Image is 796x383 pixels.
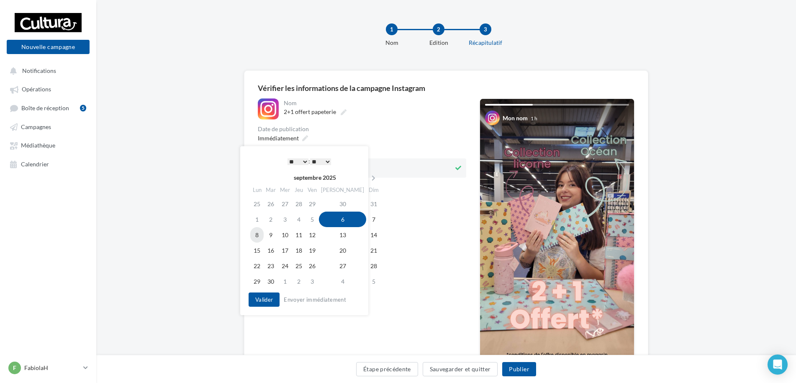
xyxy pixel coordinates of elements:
[306,274,319,289] td: 3
[13,364,16,372] span: F
[5,81,91,96] a: Opérations
[278,212,292,227] td: 3
[21,160,49,168] span: Calendrier
[366,184,381,196] th: Dim
[21,142,55,149] span: Médiathèque
[284,100,465,106] div: Nom
[278,196,292,212] td: 27
[7,40,90,54] button: Nouvelle campagne
[264,274,278,289] td: 30
[80,105,86,111] div: 5
[264,258,278,274] td: 23
[264,184,278,196] th: Mar
[5,156,91,171] a: Calendrier
[278,258,292,274] td: 24
[459,39,512,47] div: Récapitulatif
[306,196,319,212] td: 29
[503,114,528,122] div: Mon nom
[250,184,264,196] th: Lun
[284,108,336,115] span: 2+1 offert papeterie
[306,184,319,196] th: Ven
[278,243,292,258] td: 17
[264,196,278,212] td: 26
[480,99,634,373] img: Your Instagram story preview
[319,274,366,289] td: 4
[250,243,264,258] td: 15
[366,227,381,243] td: 14
[5,100,91,116] a: Boîte de réception5
[22,67,56,74] span: Notifications
[278,227,292,243] td: 10
[366,196,381,212] td: 31
[319,184,366,196] th: [PERSON_NAME]
[366,258,381,274] td: 28
[412,39,465,47] div: Edition
[280,295,349,305] button: Envoyer immédiatement
[278,184,292,196] th: Mer
[292,196,306,212] td: 28
[21,123,51,130] span: Campagnes
[258,126,466,132] div: Date de publication
[366,274,381,289] td: 5
[250,196,264,212] td: 25
[480,23,491,35] div: 3
[7,360,90,376] a: F FabiolaH
[292,243,306,258] td: 18
[278,274,292,289] td: 1
[433,23,444,35] div: 2
[319,243,366,258] td: 20
[319,196,366,212] td: 30
[292,212,306,227] td: 4
[250,212,264,227] td: 1
[264,243,278,258] td: 16
[250,227,264,243] td: 8
[264,227,278,243] td: 9
[250,274,264,289] td: 29
[250,258,264,274] td: 22
[306,243,319,258] td: 19
[768,355,788,375] div: Open Intercom Messenger
[366,243,381,258] td: 21
[319,227,366,243] td: 13
[365,39,419,47] div: Nom
[306,212,319,227] td: 5
[319,258,366,274] td: 27
[258,84,634,92] div: Vérifier les informations de la campagne Instagram
[264,212,278,227] td: 2
[258,135,299,142] span: Immédiatement
[502,362,536,376] button: Publier
[306,258,319,274] td: 26
[267,155,352,168] div: :
[306,227,319,243] td: 12
[264,171,366,184] th: septembre 2025
[5,137,91,153] a: Médiathèque
[24,364,80,372] p: FabiolaH
[386,23,398,35] div: 1
[366,212,381,227] td: 7
[5,119,91,134] a: Campagnes
[356,362,418,376] button: Étape précédente
[249,292,280,307] button: Valider
[22,86,51,93] span: Opérations
[423,362,498,376] button: Sauvegarder et quitter
[292,184,306,196] th: Jeu
[292,227,306,243] td: 11
[5,63,88,78] button: Notifications
[531,115,537,122] div: 1 h
[21,104,69,111] span: Boîte de réception
[319,212,366,227] td: 6
[292,274,306,289] td: 2
[292,258,306,274] td: 25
